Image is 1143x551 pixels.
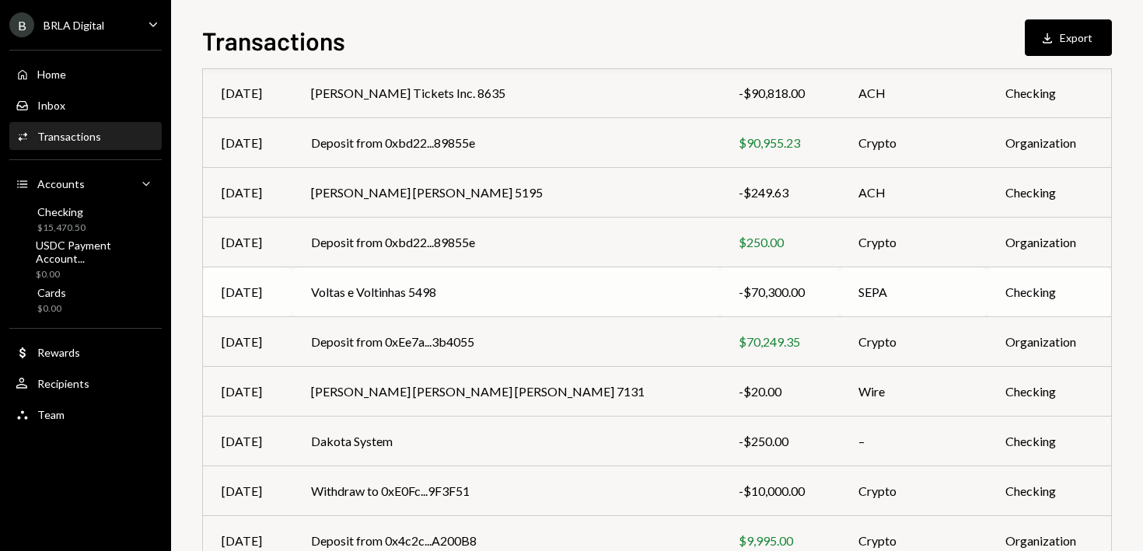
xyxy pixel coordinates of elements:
td: Organization [987,218,1111,267]
td: Crypto [840,317,987,367]
td: Deposit from 0xEe7a...3b4055 [292,317,720,367]
div: Transactions [37,130,101,143]
td: Organization [987,118,1111,168]
div: $15,470.50 [37,221,86,235]
button: Export [1025,19,1112,56]
td: – [840,417,987,466]
div: [DATE] [222,532,274,550]
div: [DATE] [222,432,274,451]
div: Inbox [37,99,65,112]
div: USDC Payment Account... [36,239,156,265]
td: [PERSON_NAME] Tickets Inc. 8635 [292,68,720,118]
div: BRLA Digital [44,19,104,32]
a: Inbox [9,91,162,119]
a: Team [9,400,162,428]
div: [DATE] [222,84,274,103]
td: Checking [987,267,1111,317]
a: Rewards [9,338,162,366]
h1: Transactions [202,25,345,56]
div: [DATE] [222,382,274,401]
a: Transactions [9,122,162,150]
td: Checking [987,417,1111,466]
td: ACH [840,68,987,118]
td: Crypto [840,118,987,168]
div: $0.00 [36,268,156,281]
div: Home [37,68,66,81]
td: [PERSON_NAME] [PERSON_NAME] [PERSON_NAME] 7131 [292,367,720,417]
div: [DATE] [222,183,274,202]
div: $70,249.35 [739,333,820,351]
div: Checking [37,205,86,218]
a: Home [9,60,162,88]
td: Crypto [840,466,987,516]
td: Deposit from 0xbd22...89855e [292,218,720,267]
div: Cards [37,286,66,299]
td: Withdraw to 0xE0Fc...9F3F51 [292,466,720,516]
div: Team [37,408,65,421]
a: Checking$15,470.50 [9,201,162,238]
div: Accounts [37,177,85,190]
div: B [9,12,34,37]
td: Voltas e Voltinhas 5498 [292,267,720,317]
div: $250.00 [739,233,820,252]
a: Cards$0.00 [9,281,162,319]
a: Accounts [9,169,162,197]
td: Crypto [840,218,987,267]
div: -$20.00 [739,382,820,401]
div: -$250.00 [739,432,820,451]
div: $90,955.23 [739,134,820,152]
td: Deposit from 0xbd22...89855e [292,118,720,168]
div: [DATE] [222,482,274,500]
td: [PERSON_NAME] [PERSON_NAME] 5195 [292,168,720,218]
td: Checking [987,168,1111,218]
div: [DATE] [222,283,274,302]
td: SEPA [840,267,987,317]
div: Rewards [37,346,80,359]
td: Checking [987,466,1111,516]
td: Checking [987,68,1111,118]
td: ACH [840,168,987,218]
div: Recipients [37,377,89,390]
td: Organization [987,317,1111,367]
a: Recipients [9,369,162,397]
div: [DATE] [222,233,274,252]
div: $0.00 [37,302,66,316]
td: Wire [840,367,987,417]
div: -$90,818.00 [739,84,820,103]
a: USDC Payment Account...$0.00 [9,241,162,278]
td: Checking [987,367,1111,417]
td: Dakota System [292,417,720,466]
div: $9,995.00 [739,532,820,550]
div: -$70,300.00 [739,283,820,302]
div: -$10,000.00 [739,482,820,500]
div: -$249.63 [739,183,820,202]
div: [DATE] [222,134,274,152]
div: [DATE] [222,333,274,351]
